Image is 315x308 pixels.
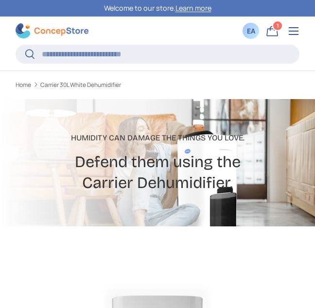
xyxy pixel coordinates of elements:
nav: Breadcrumbs [16,81,299,89]
img: ConcepStore [16,23,88,38]
a: Carrier 30L White Dehumidifier [40,82,121,88]
a: Home [16,82,31,88]
span: 1 [277,22,279,29]
h2: Defend them using the Carrier Dehumidifier. [25,152,290,193]
p: Welcome to our store. [104,3,211,14]
div: EA [245,26,256,36]
a: EA [240,20,262,42]
p: Humidity can damage the things you love. [25,132,290,144]
a: Learn more [175,3,211,13]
